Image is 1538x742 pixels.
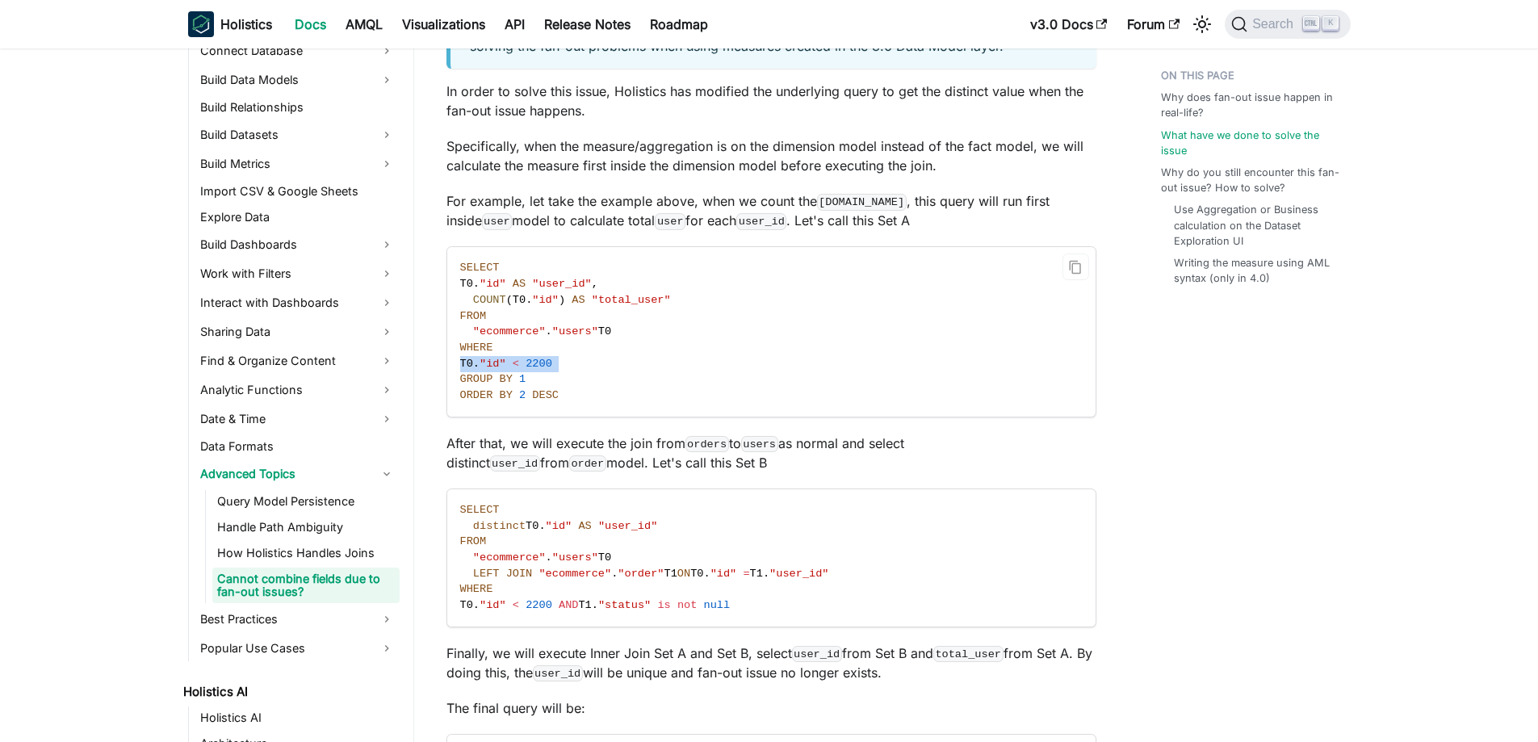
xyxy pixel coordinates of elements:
span: ON [677,568,690,580]
b: Holistics [220,15,272,34]
span: . [703,568,710,580]
a: Build Metrics [195,151,400,177]
a: Build Relationships [195,96,400,119]
span: . [611,568,618,580]
span: 2200 [526,599,552,611]
a: What have we done to solve the issue [1161,128,1341,158]
code: users [741,436,778,452]
span: SELECT [460,262,500,274]
span: "user_id" [598,520,657,532]
span: "id" [532,294,559,306]
span: = [743,568,749,580]
span: "users" [552,551,598,564]
a: Date & Time [195,406,400,432]
code: user_id [736,213,786,229]
p: In order to solve this issue, Holistics has modified the underlying query to get the distinct val... [446,82,1096,120]
a: Find & Organize Content [195,348,400,374]
span: . [546,325,552,337]
span: AND [559,599,578,611]
span: "user_id" [532,278,591,290]
code: user [655,213,685,229]
a: Release Notes [534,11,640,37]
a: Query Model Persistence [212,490,400,513]
span: null [704,599,731,611]
code: total_user [933,646,1004,662]
p: Specifically, when the measure/aggregation is on the dimension model instead of the fact model, w... [446,136,1096,175]
img: Holistics [188,11,214,37]
span: "ecommerce" [473,325,546,337]
code: user_id [792,646,842,662]
code: [DOMAIN_NAME] [817,194,907,210]
span: "user_id" [769,568,828,580]
span: "id" [480,358,506,370]
span: . [473,599,480,611]
a: Holistics AI [178,681,400,703]
span: . [592,599,598,611]
span: T0 [526,520,539,532]
span: 1 [519,373,526,385]
span: T0 [598,551,611,564]
span: COUNT [473,294,506,306]
span: distinct [473,520,526,532]
a: v3.0 Docs [1020,11,1117,37]
span: 2 [519,389,526,401]
span: "order" [618,568,664,580]
span: T0 [598,325,611,337]
a: Popular Use Cases [195,635,400,661]
a: Advanced Topics [195,461,400,487]
a: Analytic Functions [195,377,400,403]
a: Sharing Data [195,319,400,345]
span: JOIN [506,568,533,580]
a: HolisticsHolistics [188,11,272,37]
code: user [482,213,513,229]
span: ORDER [460,389,493,401]
a: Data Formats [195,435,400,458]
span: "id" [546,520,572,532]
span: T1 [664,568,677,580]
span: . [539,520,545,532]
span: FROM [460,535,487,547]
a: Roadmap [640,11,718,37]
span: . [763,568,769,580]
span: SELECT [460,504,500,516]
span: ) [559,294,565,306]
span: WHERE [460,342,493,354]
span: BY [499,389,512,401]
a: Work with Filters [195,261,400,287]
span: BY [499,373,512,385]
a: Import CSV & Google Sheets [195,180,400,203]
code: orders [685,436,729,452]
span: , [592,278,598,290]
a: Cannot combine fields due to fan-out issues? [212,568,400,603]
a: Why do you still encounter this fan-out issue? How to solve? [1161,165,1341,195]
span: DESC [532,389,559,401]
kbd: K [1322,16,1339,31]
span: . [473,358,480,370]
span: T0 [460,358,473,370]
span: "id" [710,568,737,580]
a: Why does fan-out issue happen in real-life? [1161,90,1341,120]
span: "ecommerce" [539,568,611,580]
span: . [473,278,480,290]
span: AS [578,520,591,532]
button: Search (Ctrl+K) [1225,10,1350,39]
span: T0 [513,294,526,306]
a: Forum [1117,11,1189,37]
p: For example, let take the example above, when we count the , this query will run first inside mod... [446,191,1096,230]
a: Best Practices [195,606,400,632]
span: "id" [480,278,506,290]
a: Build Datasets [195,122,400,148]
span: T0 [460,278,473,290]
span: T0 [460,599,473,611]
span: GROUP [460,373,493,385]
span: WHERE [460,583,493,595]
p: Finally, we will execute Inner Join Set A and Set B, select from Set B and from Set A. By doing t... [446,643,1096,682]
a: Holistics AI [195,706,400,729]
a: Handle Path Ambiguity [212,516,400,539]
p: After that, we will execute the join from to as normal and select distinct from model. Let's call... [446,434,1096,472]
span: "status" [598,599,651,611]
span: . [546,551,552,564]
a: Build Dashboards [195,232,400,258]
code: user_id [490,455,540,472]
a: How Holistics Handles Joins [212,542,400,564]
